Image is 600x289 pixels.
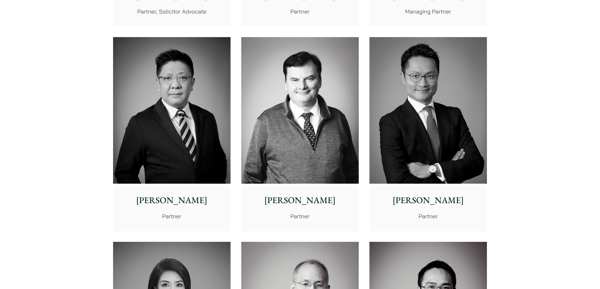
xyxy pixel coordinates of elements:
[113,37,231,231] a: [PERSON_NAME] Partner
[241,37,359,231] a: [PERSON_NAME] Partner
[118,212,226,220] p: Partner
[374,212,482,220] p: Partner
[374,7,482,16] p: Managing Partner
[246,194,354,207] p: [PERSON_NAME]
[374,194,482,207] p: [PERSON_NAME]
[118,194,226,207] p: [PERSON_NAME]
[118,7,226,16] p: Partner, Solicitor Advocate
[369,37,487,231] a: [PERSON_NAME] Partner
[246,212,354,220] p: Partner
[246,7,354,16] p: Partner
